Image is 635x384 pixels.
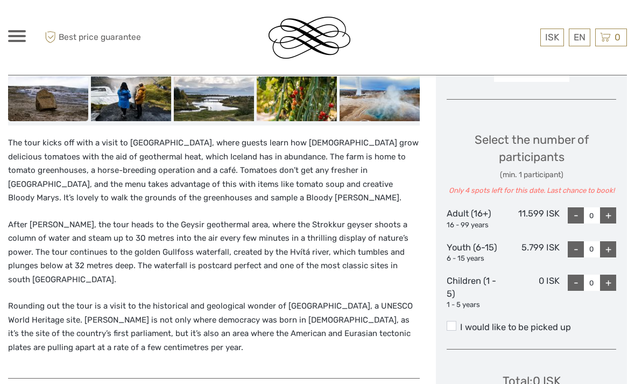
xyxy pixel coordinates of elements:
span: ISK [545,32,559,43]
button: Open LiveChat chat widget [124,17,137,30]
div: 16 - 99 years [447,220,503,231]
div: 1 - 5 years [447,300,503,310]
div: 5.799 ISK [503,241,560,264]
div: - [568,275,584,291]
div: Select the number of participants [447,131,616,196]
span: Best price guarantee [42,29,163,46]
div: 11.599 ISK [503,207,560,230]
img: 36a493639ea345b685647be5b4803e43_slider_thumbnail.jpg [8,76,88,122]
div: EN [569,29,590,46]
p: We're away right now. Please check back later! [15,19,122,27]
img: 7f495300bd1a4f79987ee6191147e6a7_slider_thumbnail.jpg [174,76,254,122]
div: (min. 1 participant) [447,170,616,180]
img: a64ef9e83d5247edb26cc8099d54aa02_slider_thumbnail.jpg [340,76,420,122]
div: Youth (6-15) [447,241,503,264]
p: After [PERSON_NAME], the tour heads to the Geysir geothermal area, where the Strokkur geyser shoo... [8,218,420,287]
div: 6 - 15 years [447,254,503,264]
div: Only 4 spots left for this date. Last chance to book! [447,186,616,196]
img: Reykjavik Residence [269,17,350,59]
div: + [600,275,616,291]
p: The tour kicks off with a visit to [GEOGRAPHIC_DATA], where guests learn how [DEMOGRAPHIC_DATA] g... [8,136,420,205]
div: + [600,241,616,257]
div: + [600,207,616,224]
span: 0 [613,32,622,43]
div: - [568,207,584,224]
img: 09934cb5cb504b5abc8ee1b3f99f328b_slider_thumbnail.jpg [91,76,171,122]
div: 0 ISK [503,275,560,310]
p: Rounding out the tour is a visit to the historical and geological wonder of [GEOGRAPHIC_DATA], a ... [8,299,420,354]
div: - [568,241,584,257]
label: I would like to be picked up [447,321,616,334]
div: Children (1 - 5) [447,275,503,310]
div: Adult (16+) [447,207,503,230]
img: f0f1ebe6bbfc4dc29b7bdf354b9fd9c8_slider_thumbnail.jpg [257,76,337,122]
